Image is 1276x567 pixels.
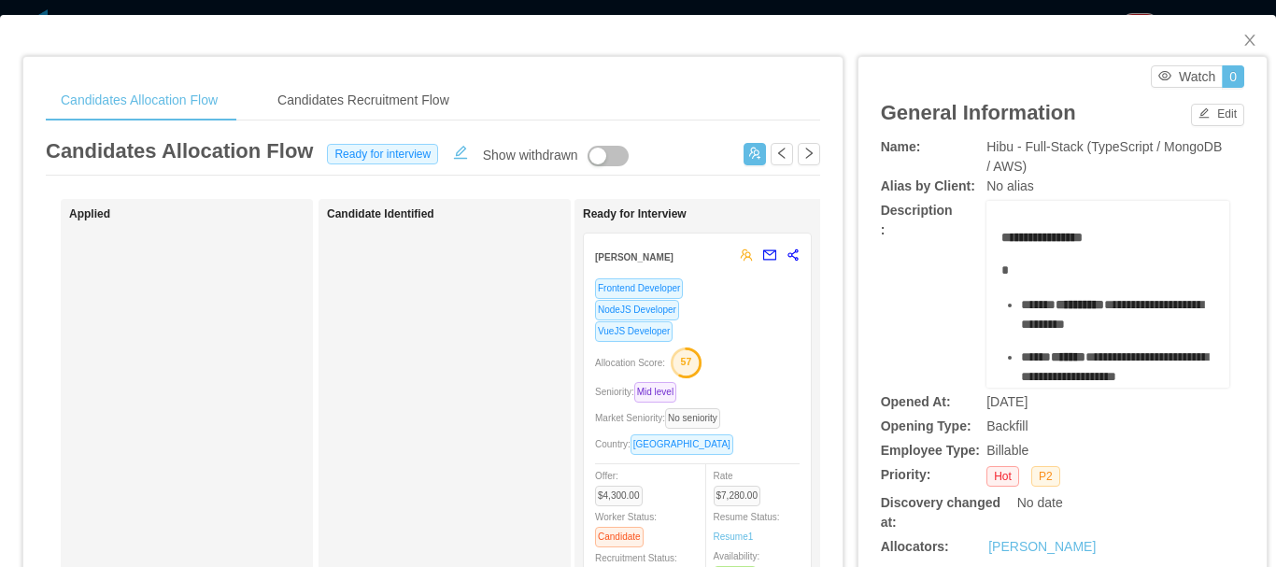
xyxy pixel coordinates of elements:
div: Show withdrawn [483,146,578,166]
span: Billable [986,443,1028,458]
span: VueJS Developer [595,321,673,342]
span: No seniority [665,408,720,429]
span: Mid level [634,382,676,403]
text: 57 [681,356,692,367]
b: Employee Type: [881,443,980,458]
span: Candidate [595,527,644,547]
span: share-alt [787,248,800,262]
div: rdw-editor [1001,228,1215,415]
b: Description: [881,203,953,237]
button: icon: editEdit [1191,104,1244,126]
span: $7,280.00 [714,486,761,506]
b: Discovery changed at: [881,495,1000,530]
span: Seniority: [595,387,684,397]
b: Name: [881,139,921,154]
a: Resume1 [714,530,754,544]
span: Worker Status: [595,512,657,542]
span: Allocation Score: [595,358,665,368]
button: icon: right [798,143,820,165]
button: 57 [665,347,702,376]
b: Opened At: [881,394,951,409]
span: Hot [986,466,1019,487]
div: Candidates Allocation Flow [46,79,233,121]
span: Ready for interview [327,144,438,164]
span: Frontend Developer [595,278,683,299]
h1: Candidate Identified [327,207,588,221]
h1: Applied [69,207,331,221]
button: icon: usergroup-add [744,143,766,165]
span: $4,300.00 [595,486,643,506]
button: 0 [1222,65,1244,88]
b: Allocators: [881,539,949,554]
span: Resume Status: [714,512,780,542]
a: [PERSON_NAME] [988,537,1096,557]
strong: [PERSON_NAME] [595,252,673,262]
span: No alias [986,178,1034,193]
span: P2 [1031,466,1060,487]
button: icon: edit [446,141,475,160]
button: icon: eyeWatch [1151,65,1223,88]
span: Hibu - Full-Stack (TypeScript / MongoDB / AWS) [986,139,1222,174]
b: Alias by Client: [881,178,975,193]
article: General Information [881,97,1076,128]
div: Candidates Recruitment Flow [262,79,464,121]
span: Rate [714,471,769,501]
span: Offer: [595,471,650,501]
article: Candidates Allocation Flow [46,135,313,166]
h1: Ready for Interview [583,207,844,221]
span: Market Seniority: [595,413,728,423]
span: Backfill [986,418,1028,433]
button: Close [1224,15,1276,67]
span: NodeJS Developer [595,300,679,320]
span: [DATE] [986,394,1028,409]
span: No date [1017,495,1063,510]
div: rdw-wrapper [986,201,1229,388]
button: mail [753,241,777,271]
span: team [740,248,753,262]
i: icon: close [1242,33,1257,48]
button: icon: left [771,143,793,165]
span: [GEOGRAPHIC_DATA] [631,434,733,455]
span: Country: [595,439,741,449]
b: Priority: [881,467,931,482]
b: Opening Type: [881,418,971,433]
